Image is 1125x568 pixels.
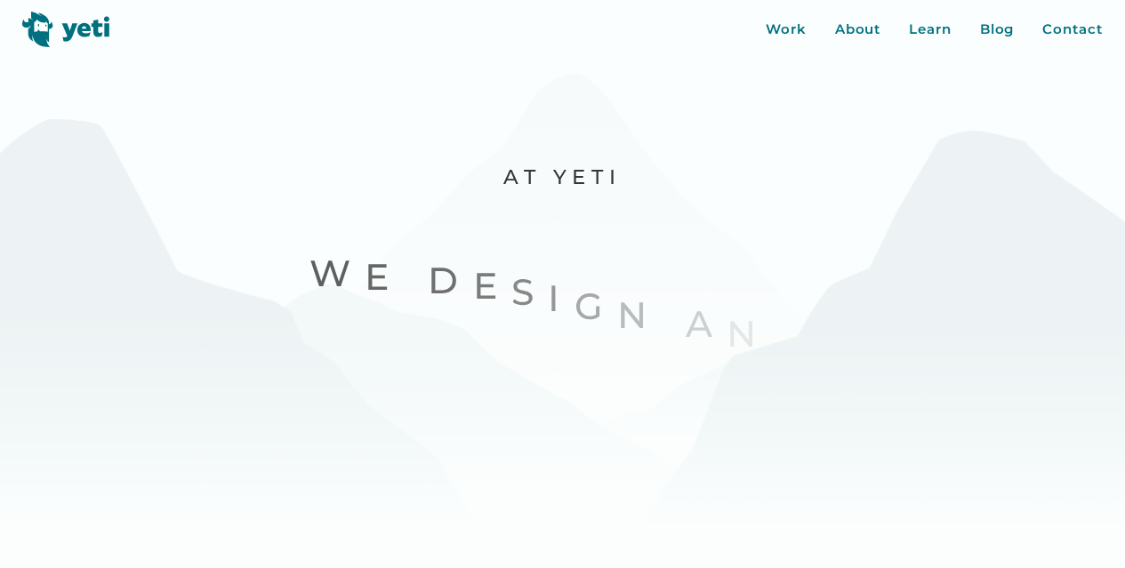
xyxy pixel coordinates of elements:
a: Contact [1042,20,1102,40]
a: About [835,20,881,40]
a: Blog [980,20,1015,40]
a: Learn [909,20,952,40]
img: Yeti logo [22,12,110,47]
a: Work [766,20,807,40]
p: At Yeti [230,164,894,191]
